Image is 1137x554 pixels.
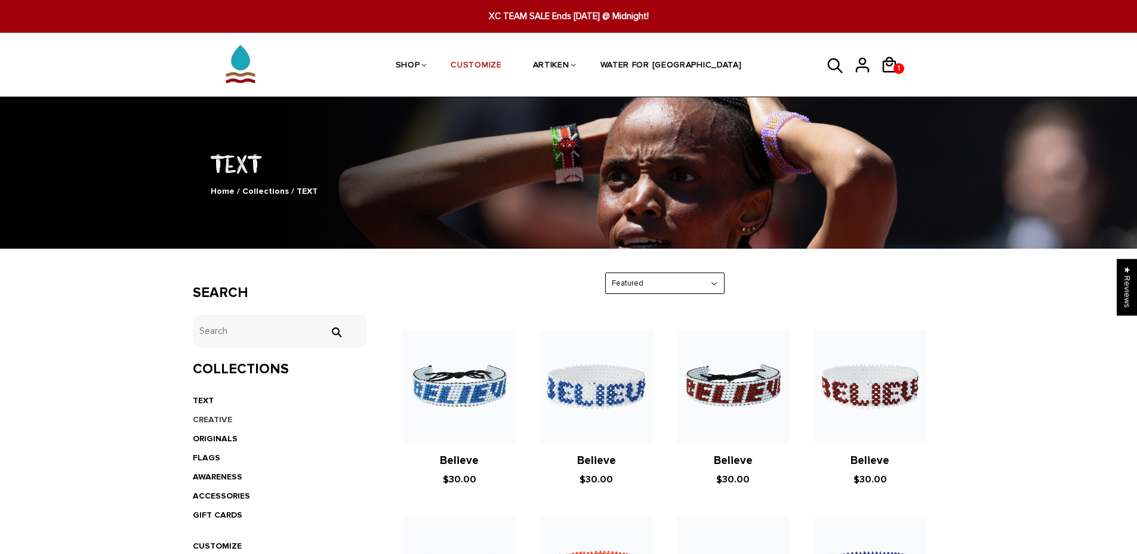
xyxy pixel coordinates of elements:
[193,472,242,482] a: AWARENESS
[880,78,907,79] a: 1
[533,35,569,98] a: ARTIKEN
[716,473,750,485] span: $30.00
[193,147,945,179] h1: TEXT
[451,35,501,98] a: CUSTOMIZE
[237,186,240,196] span: /
[193,510,242,520] a: GIFT CARDS
[193,284,368,302] h3: Search
[440,454,479,468] a: Believe
[443,473,476,485] span: $30.00
[291,186,294,196] span: /
[193,395,214,406] a: TEXT
[851,454,889,468] a: Believe
[1117,259,1137,315] div: Click to open Judge.me floating reviews tab
[242,186,289,196] a: Collections
[193,315,368,348] input: Search
[211,186,235,196] a: Home
[193,361,368,378] h3: Collections
[349,10,789,23] span: XC TEAM SALE Ends [DATE] @ Midnight!
[396,35,420,98] a: SHOP
[193,414,232,425] a: CREATIVE
[714,454,753,468] a: Believe
[193,453,220,463] a: FLAGS
[193,434,238,444] a: ORIGINALS
[577,454,616,468] a: Believe
[895,60,903,77] span: 1
[193,541,242,551] a: CUSTOMIZE
[193,491,250,501] a: ACCESSORIES
[853,473,887,485] span: $30.00
[600,35,742,98] a: WATER FOR [GEOGRAPHIC_DATA]
[580,473,613,485] span: $30.00
[324,327,348,338] input: Search
[297,186,318,196] span: TEXT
